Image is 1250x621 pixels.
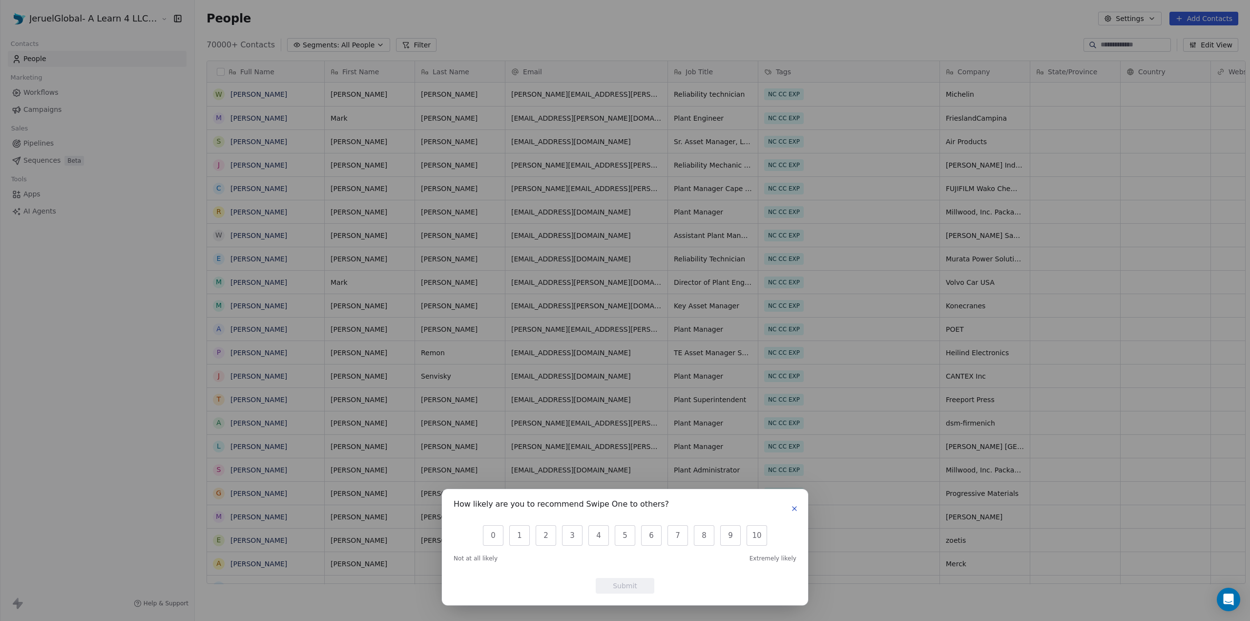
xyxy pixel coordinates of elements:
[596,578,654,594] button: Submit
[694,525,714,546] button: 8
[641,525,662,546] button: 6
[667,525,688,546] button: 7
[747,525,767,546] button: 10
[509,525,530,546] button: 1
[750,555,796,562] span: Extremely likely
[454,501,669,511] h1: How likely are you to recommend Swipe One to others?
[588,525,609,546] button: 4
[536,525,556,546] button: 2
[562,525,583,546] button: 3
[615,525,635,546] button: 5
[720,525,741,546] button: 9
[454,555,498,562] span: Not at all likely
[483,525,503,546] button: 0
